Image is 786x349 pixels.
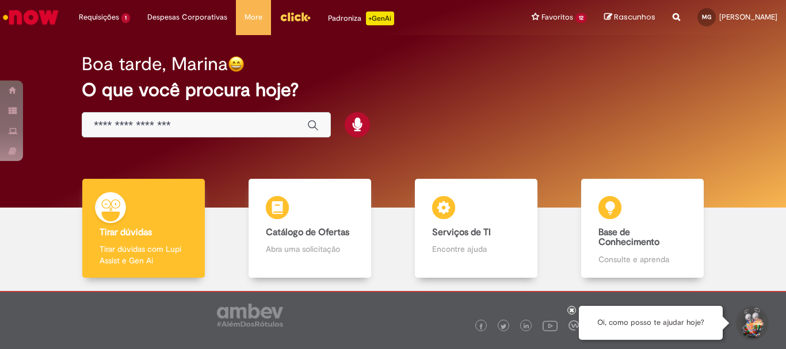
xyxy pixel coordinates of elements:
div: Oi, como posso te ajudar hoje? [579,306,723,340]
img: logo_footer_workplace.png [568,320,579,331]
p: Abra uma solicitação [266,243,353,255]
span: More [245,11,262,23]
button: Iniciar Conversa de Suporte [734,306,769,340]
img: logo_footer_ambev_rotulo_gray.png [217,304,283,327]
h2: O que você procura hoje? [82,80,704,100]
p: Consulte e aprenda [598,254,686,265]
h2: Boa tarde, Marina [82,54,228,74]
p: Encontre ajuda [432,243,520,255]
p: +GenAi [366,11,394,25]
span: MG [702,13,711,21]
b: Catálogo de Ofertas [266,227,349,238]
b: Base de Conhecimento [598,227,659,248]
img: logo_footer_linkedin.png [524,323,529,330]
img: logo_footer_facebook.png [478,324,484,329]
img: logo_footer_youtube.png [543,318,558,333]
span: Requisições [79,11,119,23]
a: Rascunhos [604,12,655,23]
span: [PERSON_NAME] [719,12,777,22]
a: Serviços de TI Encontre ajuda [393,179,559,278]
span: 1 [121,13,130,23]
span: Despesas Corporativas [147,11,227,23]
a: Tirar dúvidas Tirar dúvidas com Lupi Assist e Gen Ai [60,179,227,278]
img: ServiceNow [1,6,60,29]
a: Catálogo de Ofertas Abra uma solicitação [227,179,393,278]
b: Serviços de TI [432,227,491,238]
b: Tirar dúvidas [100,227,152,238]
span: Rascunhos [614,11,655,22]
span: Favoritos [541,11,573,23]
img: logo_footer_twitter.png [501,324,506,329]
p: Tirar dúvidas com Lupi Assist e Gen Ai [100,243,187,266]
img: happy-face.png [228,56,245,72]
span: 12 [575,13,587,23]
a: Base de Conhecimento Consulte e aprenda [559,179,726,278]
div: Padroniza [328,11,394,25]
img: click_logo_yellow_360x200.png [280,8,311,25]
